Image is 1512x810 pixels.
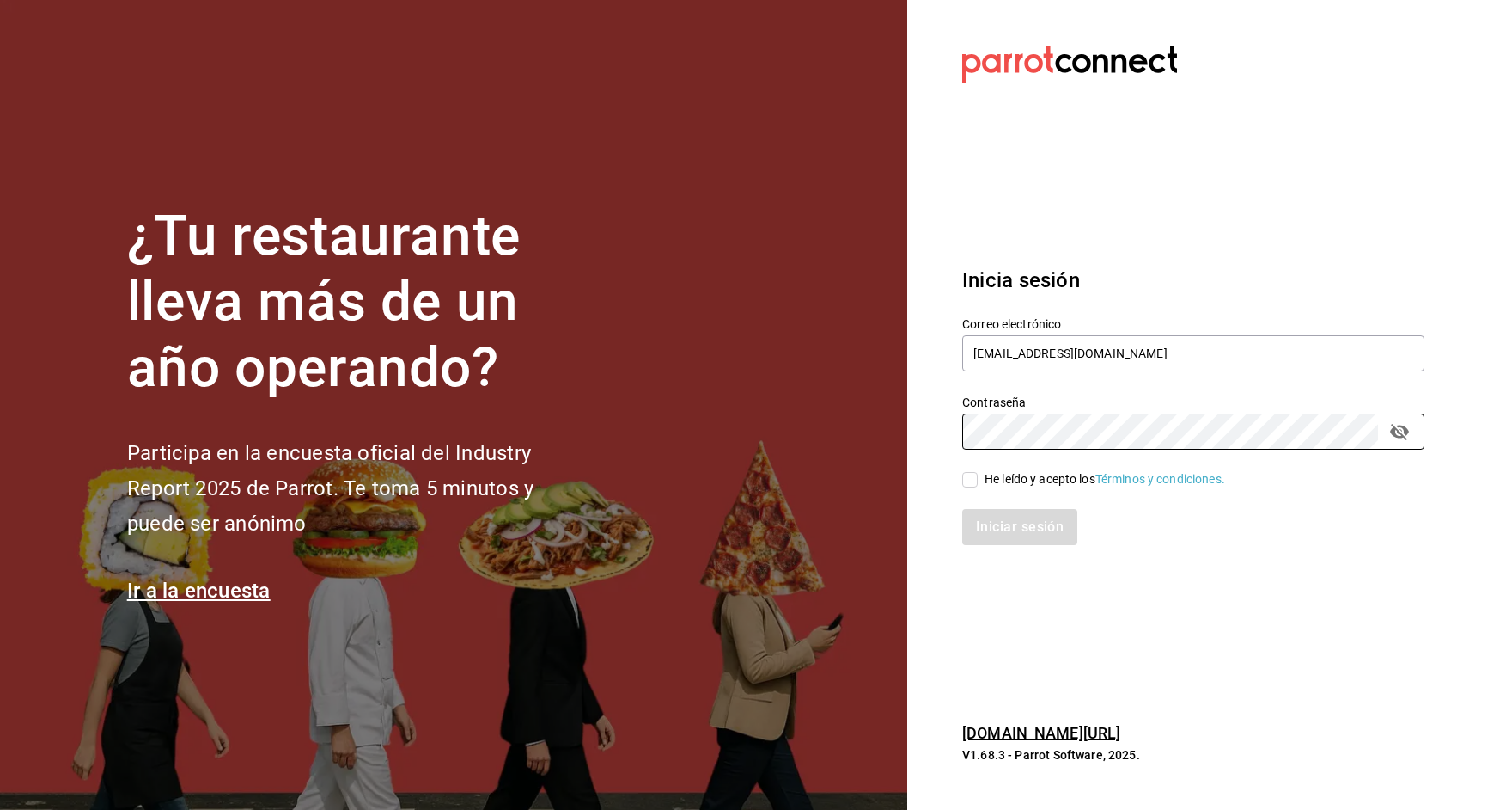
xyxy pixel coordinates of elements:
[1095,472,1225,486] a: Términos y condiciones.
[962,317,1424,329] label: Correo electrónico
[1385,417,1414,446] button: passwordField
[127,436,591,541] h2: Participa en la encuesta oficial del Industry Report 2025 de Parrot. Te toma 5 minutos y puede se...
[985,470,1225,488] div: He leído y acepto los
[127,204,591,402] h1: ¿Tu restaurante lleva más de un año operando?
[962,746,1424,764] p: V1.68.3 - Parrot Software, 2025.
[127,579,271,603] a: Ir a la encuesta
[962,335,1424,371] input: Ingresa tu correo electrónico
[962,724,1120,742] a: [DOMAIN_NAME][URL]
[962,265,1424,296] h3: Inicia sesión
[962,396,1424,408] label: Contraseña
